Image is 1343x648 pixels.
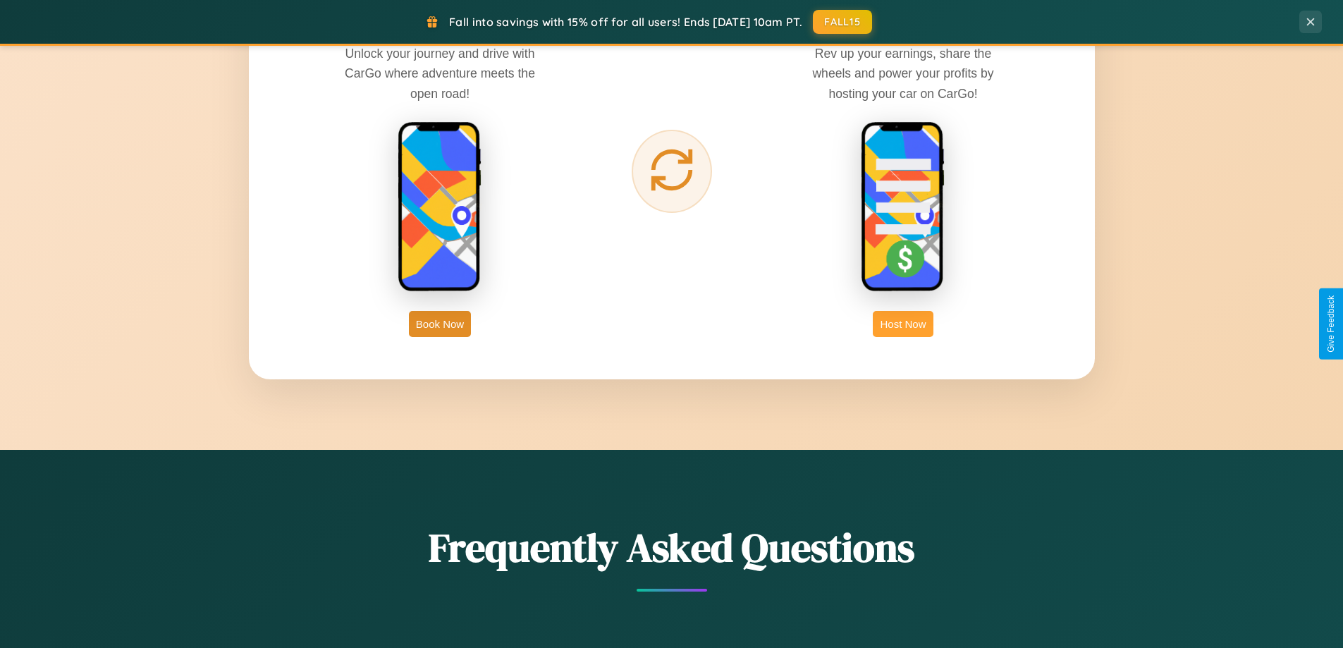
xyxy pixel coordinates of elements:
h2: Frequently Asked Questions [249,520,1095,575]
span: Fall into savings with 15% off for all users! Ends [DATE] 10am PT. [449,15,802,29]
div: Give Feedback [1326,295,1336,353]
img: rent phone [398,121,482,293]
p: Unlock your journey and drive with CarGo where adventure meets the open road! [334,44,546,103]
p: Rev up your earnings, share the wheels and power your profits by hosting your car on CarGo! [797,44,1009,103]
img: host phone [861,121,945,293]
button: FALL15 [813,10,872,34]
button: Host Now [873,311,933,337]
button: Book Now [409,311,471,337]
